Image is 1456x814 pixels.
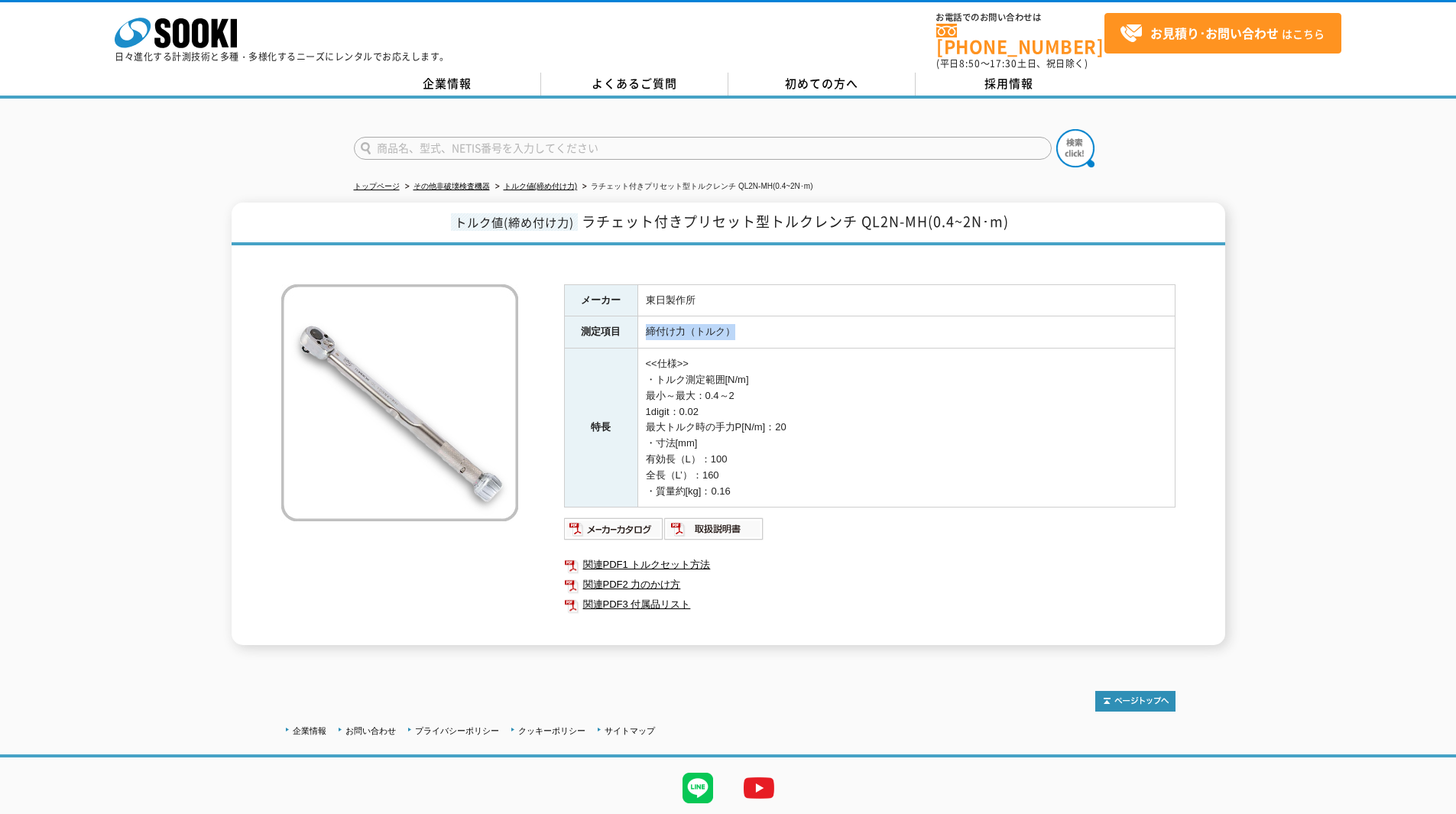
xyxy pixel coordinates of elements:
[564,517,664,541] img: メーカーカタログ
[354,137,1052,160] input: 商品名、型式、NETIS番号を入力してください
[1095,691,1176,712] img: トップページへ
[354,73,541,96] a: 企業情報
[541,73,728,96] a: よくあるご質問
[564,595,1176,615] a: 関連PDF3 付属品リスト
[785,75,858,92] span: 初めての方へ
[345,726,396,735] a: お問い合わせ
[115,52,449,61] p: 日々進化する計測技術と多種・多様化するニーズにレンタルでお応えします。
[1056,129,1094,167] img: btn_search.png
[354,182,400,190] a: トップページ
[1120,22,1325,45] span: はこちら
[1104,13,1341,54] a: お見積り･お問い合わせはこちら
[605,726,655,735] a: サイトマップ
[293,726,326,735] a: 企業情報
[413,182,490,190] a: その他非破壊検査機器
[451,213,578,231] span: トルク値(締め付け力)
[1150,24,1279,42] strong: お見積り･お問い合わせ
[564,555,1176,575] a: 関連PDF1 トルクセット方法
[564,575,1176,595] a: 関連PDF2 力のかけ方
[936,24,1104,55] a: [PHONE_NUMBER]
[637,349,1175,508] td: <<仕様>> ・トルク測定範囲[N/m] 最小～最大：0.4～2 1digit：0.02 最大トルク時の手力P[N/m]：20 ・寸法[mm] 有効長（L）：100 全長（L’）：160 ・質量...
[990,57,1017,70] span: 17:30
[564,284,637,316] th: メーカー
[728,73,916,96] a: 初めての方へ
[518,726,585,735] a: クッキーポリシー
[504,182,578,190] a: トルク値(締め付け力)
[959,57,981,70] span: 8:50
[637,316,1175,349] td: 締付け力（トルク）
[564,527,664,539] a: メーカーカタログ
[281,284,518,521] img: ラチェット付きプリセット型トルクレンチ QL2N-MH(0.4~2N･m)
[664,517,764,541] img: 取扱説明書
[637,284,1175,316] td: 東日製作所
[564,316,637,349] th: 測定項目
[579,179,812,195] li: ラチェット付きプリセット型トルクレンチ QL2N-MH(0.4~2N･m)
[564,349,637,508] th: 特長
[936,13,1104,22] span: お電話でのお問い合わせは
[582,211,1009,232] span: ラチェット付きプリセット型トルクレンチ QL2N-MH(0.4~2N･m)
[415,726,499,735] a: プライバシーポリシー
[916,73,1103,96] a: 採用情報
[664,527,764,539] a: 取扱説明書
[936,57,1088,70] span: (平日 ～ 土日、祝日除く)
